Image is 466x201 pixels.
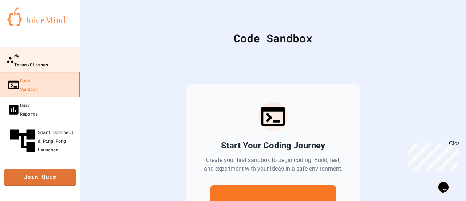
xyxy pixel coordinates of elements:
iframe: chat widget [406,140,459,171]
img: logo-orange.svg [7,7,73,26]
div: Code Sandbox [7,76,38,93]
div: Chat with us now!Close [3,3,50,46]
div: Smart Doorbell & Ping Pong Launcher [7,125,77,156]
h2: Start Your Coding Journey [221,140,325,151]
div: Code Sandbox [98,30,448,46]
div: Quiz Reports [7,101,38,118]
p: Create your first sandbox to begin coding. Build, test, and experiment with your ideas in a safe ... [203,156,343,173]
iframe: chat widget [435,172,459,194]
div: My Teams/Classes [6,51,48,69]
a: Join Quiz [4,169,76,186]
